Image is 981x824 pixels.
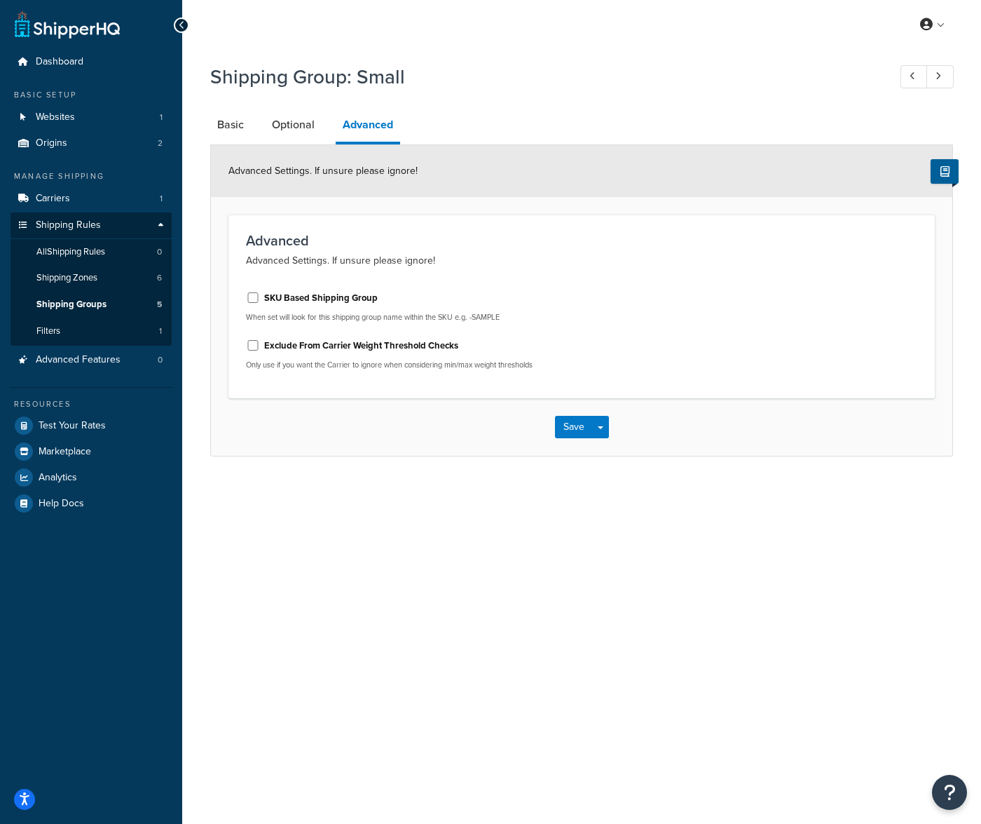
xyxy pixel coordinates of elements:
span: 1 [159,325,162,337]
span: Help Docs [39,498,84,510]
a: Previous Record [900,65,928,88]
span: Filters [36,325,60,337]
li: Filters [11,318,172,344]
div: Basic Setup [11,89,172,101]
span: 1 [160,112,163,123]
li: Carriers [11,186,172,212]
span: Websites [36,112,75,123]
a: Marketplace [11,439,172,464]
a: Filters1 [11,318,172,344]
a: Dashboard [11,49,172,75]
li: Shipping Zones [11,265,172,291]
div: Manage Shipping [11,170,172,182]
span: All Shipping Rules [36,246,105,258]
span: 5 [157,299,162,311]
li: Shipping Groups [11,292,172,318]
a: Websites1 [11,104,172,130]
a: Help Docs [11,491,172,516]
li: Origins [11,130,172,156]
a: Next Record [926,65,954,88]
a: Shipping Rules [11,212,172,238]
span: 0 [157,246,162,258]
span: Marketplace [39,446,91,458]
span: Dashboard [36,56,83,68]
p: When set will look for this shipping group name within the SKU e.g. -SAMPLE [246,312,571,323]
a: Origins2 [11,130,172,156]
p: Advanced Settings. If unsure please ignore! [246,252,917,269]
span: Carriers [36,193,70,205]
li: Advanced Features [11,347,172,373]
h3: Advanced [246,233,917,248]
span: Advanced Features [36,354,121,366]
li: Shipping Rules [11,212,172,346]
span: Analytics [39,472,77,484]
a: Test Your Rates [11,413,172,438]
label: SKU Based Shipping Group [264,292,378,304]
span: 1 [160,193,163,205]
a: Carriers1 [11,186,172,212]
a: Advanced [336,108,400,144]
span: Test Your Rates [39,420,106,432]
button: Open Resource Center [932,775,967,810]
p: Only use if you want the Carrier to ignore when considering min/max weight thresholds [246,360,571,370]
span: 6 [157,272,162,284]
span: Shipping Groups [36,299,107,311]
li: Websites [11,104,172,130]
button: Save [555,416,593,438]
span: Shipping Zones [36,272,97,284]
a: Advanced Features0 [11,347,172,373]
div: Resources [11,398,172,410]
a: AllShipping Rules0 [11,239,172,265]
label: Exclude From Carrier Weight Threshold Checks [264,339,458,352]
span: 2 [158,137,163,149]
a: Shipping Groups5 [11,292,172,318]
span: 0 [158,354,163,366]
a: Shipping Zones6 [11,265,172,291]
span: Advanced Settings. If unsure please ignore! [228,163,418,178]
a: Analytics [11,465,172,490]
a: Optional [265,108,322,142]
a: Basic [210,108,251,142]
span: Shipping Rules [36,219,101,231]
button: Show Help Docs [931,159,959,184]
h1: Shipping Group: Small [210,63,874,90]
span: Origins [36,137,67,149]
